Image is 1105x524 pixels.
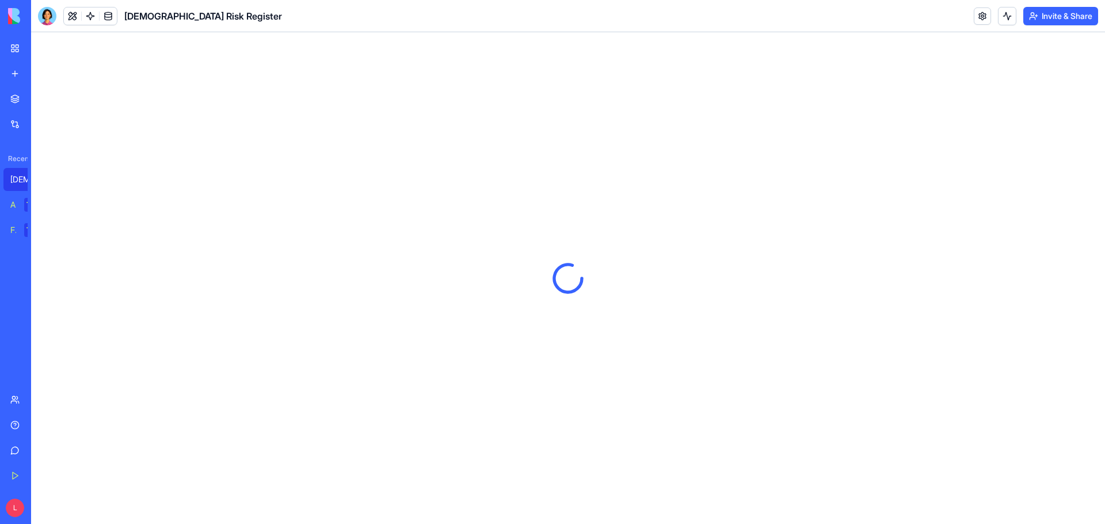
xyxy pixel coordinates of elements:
span: Recent [3,154,28,163]
a: [DEMOGRAPHIC_DATA] Risk Register [3,168,49,191]
div: [DEMOGRAPHIC_DATA] Risk Register [10,174,43,185]
div: TRY [24,198,43,212]
img: logo [8,8,79,24]
div: AI Logo Generator [10,199,16,211]
span: L [6,499,24,517]
span: [DEMOGRAPHIC_DATA] Risk Register [124,9,282,23]
a: AI Logo GeneratorTRY [3,193,49,216]
a: Feedback FormTRY [3,219,49,242]
div: Feedback Form [10,224,16,236]
div: TRY [24,223,43,237]
button: Invite & Share [1023,7,1098,25]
